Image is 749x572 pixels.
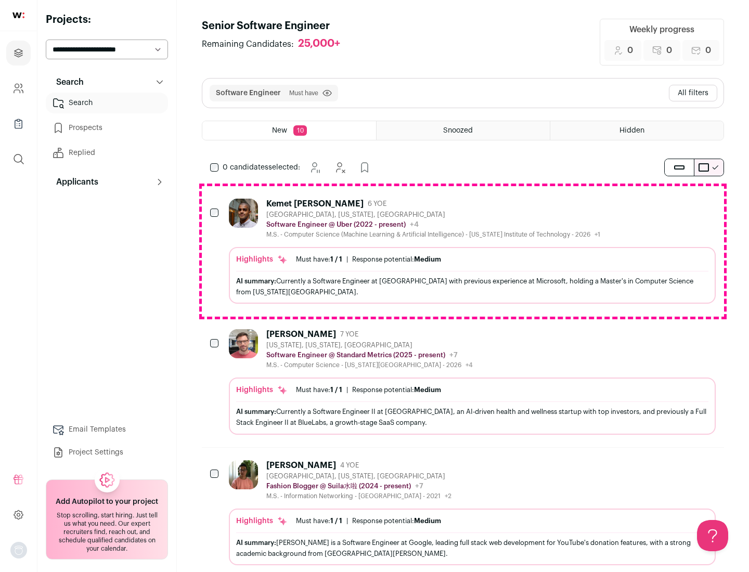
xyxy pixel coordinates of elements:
[296,517,342,525] div: Must have:
[6,111,31,136] a: Company Lists
[595,231,600,238] span: +1
[266,460,336,471] div: [PERSON_NAME]
[46,172,168,192] button: Applicants
[6,76,31,101] a: Company and ATS Settings
[216,88,281,98] button: Software Engineer
[368,200,386,208] span: 6 YOE
[298,37,340,50] div: 25,000+
[414,386,441,393] span: Medium
[46,442,168,463] a: Project Settings
[266,211,600,219] div: [GEOGRAPHIC_DATA], [US_STATE], [GEOGRAPHIC_DATA]
[236,516,288,526] div: Highlights
[377,121,550,140] a: Snoozed
[56,497,158,507] h2: Add Autopilot to your project
[202,38,294,50] span: Remaining Candidates:
[229,460,258,489] img: 322c244f3187aa81024ea13e08450523775794405435f85740c15dbe0cd0baab.jpg
[229,329,258,358] img: 0fb184815f518ed3bcaf4f46c87e3bafcb34ea1ec747045ab451f3ffb05d485a
[266,329,336,340] div: [PERSON_NAME]
[236,385,288,395] div: Highlights
[272,127,287,134] span: New
[619,127,644,134] span: Hidden
[46,72,168,93] button: Search
[445,493,451,499] span: +2
[50,76,84,88] p: Search
[293,125,307,136] span: 10
[330,386,342,393] span: 1 / 1
[266,361,473,369] div: M.S. - Computer Science - [US_STATE][GEOGRAPHIC_DATA] - 2026
[410,221,419,228] span: +4
[414,517,441,524] span: Medium
[266,472,451,480] div: [GEOGRAPHIC_DATA], [US_STATE], [GEOGRAPHIC_DATA]
[296,255,342,264] div: Must have:
[329,157,350,178] button: Hide
[354,157,375,178] button: Add to Prospects
[629,23,694,36] div: Weekly progress
[266,341,473,349] div: [US_STATE], [US_STATE], [GEOGRAPHIC_DATA]
[236,406,708,428] div: Currently a Software Engineer II at [GEOGRAPHIC_DATA], an AI-driven health and wellness startup w...
[202,19,351,33] h1: Senior Software Engineer
[669,85,717,101] button: All filters
[289,89,318,97] span: Must have
[266,351,445,359] p: Software Engineer @ Standard Metrics (2025 - present)
[550,121,724,140] a: Hidden
[223,162,300,173] span: selected:
[236,537,708,559] div: [PERSON_NAME] is a Software Engineer at Google, leading full stack web development for YouTube's ...
[10,542,27,558] img: nopic.png
[266,199,364,209] div: Kemet [PERSON_NAME]
[229,460,716,565] a: [PERSON_NAME] 4 YOE [GEOGRAPHIC_DATA], [US_STATE], [GEOGRAPHIC_DATA] Fashion Blogger @ Suila水啦 (2...
[266,492,451,500] div: M.S. - Information Networking - [GEOGRAPHIC_DATA] - 2021
[223,164,268,171] span: 0 candidates
[352,386,441,394] div: Response potential:
[46,12,168,27] h2: Projects:
[296,386,441,394] ul: |
[50,176,98,188] p: Applicants
[46,118,168,138] a: Prospects
[46,419,168,440] a: Email Templates
[415,483,423,490] span: +7
[10,542,27,558] button: Open dropdown
[236,408,276,415] span: AI summary:
[340,461,359,470] span: 4 YOE
[266,220,406,229] p: Software Engineer @ Uber (2022 - present)
[666,44,672,57] span: 0
[705,44,711,57] span: 0
[53,511,161,553] div: Stop scrolling, start hiring. Just tell us what you need. Our expert recruiters find, reach out, ...
[296,386,342,394] div: Must have:
[46,142,168,163] a: Replied
[236,276,708,297] div: Currently a Software Engineer at [GEOGRAPHIC_DATA] with previous experience at Microsoft, holding...
[12,12,24,18] img: wellfound-shorthand-0d5821cbd27db2630d0214b213865d53afaa358527fdda9d0ea32b1df1b89c2c.svg
[6,41,31,66] a: Projects
[449,352,458,359] span: +7
[443,127,473,134] span: Snoozed
[266,230,600,239] div: M.S. - Computer Science (Machine Learning & Artificial Intelligence) - [US_STATE] Institute of Te...
[229,329,716,434] a: [PERSON_NAME] 7 YOE [US_STATE], [US_STATE], [GEOGRAPHIC_DATA] Software Engineer @ Standard Metric...
[304,157,325,178] button: Snooze
[352,255,441,264] div: Response potential:
[46,479,168,560] a: Add Autopilot to your project Stop scrolling, start hiring. Just tell us what you need. Our exper...
[236,278,276,284] span: AI summary:
[466,362,473,368] span: +4
[330,517,342,524] span: 1 / 1
[236,254,288,265] div: Highlights
[46,93,168,113] a: Search
[266,482,411,490] p: Fashion Blogger @ Suila水啦 (2024 - present)
[414,256,441,263] span: Medium
[229,199,258,228] img: 1d26598260d5d9f7a69202d59cf331847448e6cffe37083edaed4f8fc8795bfe
[236,539,276,546] span: AI summary:
[340,330,358,339] span: 7 YOE
[296,255,441,264] ul: |
[352,517,441,525] div: Response potential:
[229,199,716,304] a: Kemet [PERSON_NAME] 6 YOE [GEOGRAPHIC_DATA], [US_STATE], [GEOGRAPHIC_DATA] Software Engineer @ Ub...
[627,44,633,57] span: 0
[330,256,342,263] span: 1 / 1
[296,517,441,525] ul: |
[697,520,728,551] iframe: Help Scout Beacon - Open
